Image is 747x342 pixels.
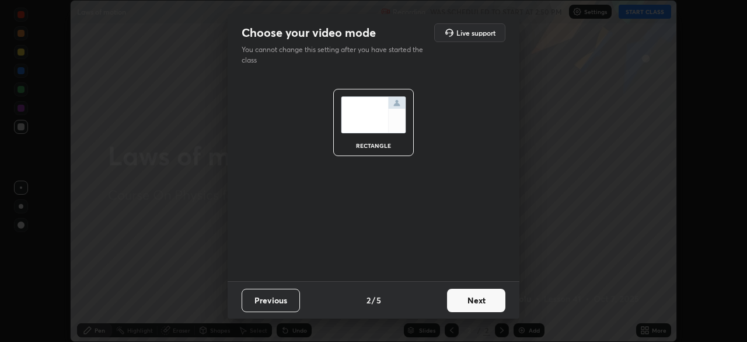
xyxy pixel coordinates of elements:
[242,289,300,312] button: Previous
[341,96,406,133] img: normalScreenIcon.ae25ed63.svg
[242,44,431,65] p: You cannot change this setting after you have started the class
[372,294,375,306] h4: /
[447,289,505,312] button: Next
[456,29,495,36] h5: Live support
[376,294,381,306] h4: 5
[366,294,371,306] h4: 2
[350,143,397,148] div: rectangle
[242,25,376,40] h2: Choose your video mode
